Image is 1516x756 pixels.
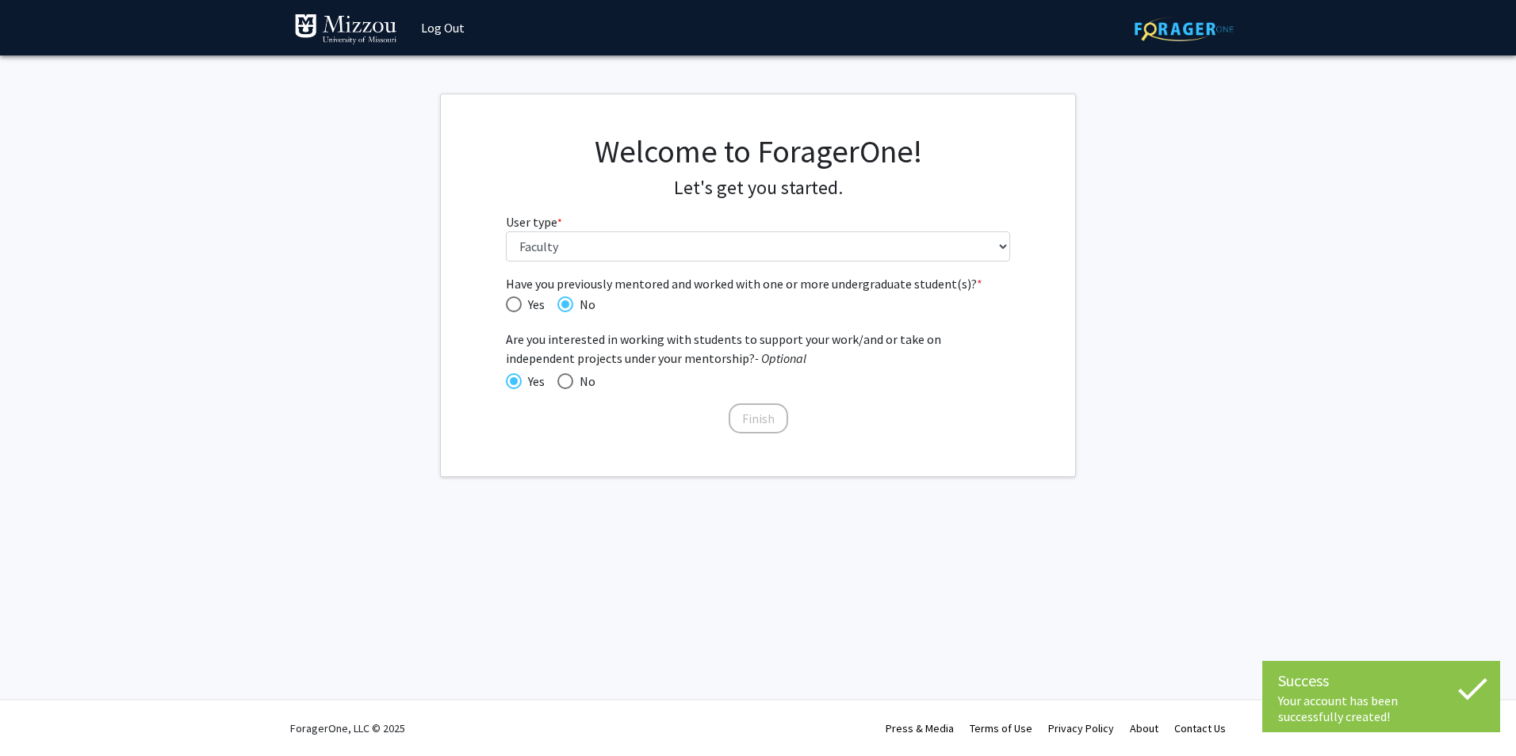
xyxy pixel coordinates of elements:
img: University of Missouri Logo [294,13,397,45]
span: No [573,295,595,314]
label: User type [506,212,562,231]
span: Have you previously mentored and worked with one or more undergraduate student(s)? [506,274,1011,293]
h4: Let's get you started. [506,177,1011,200]
a: Terms of Use [970,721,1032,735]
a: Press & Media [886,721,954,735]
mat-radio-group: Have you previously mentored and worked with one or more undergraduate student(s)? [506,293,1011,314]
span: Yes [522,295,545,314]
div: Success [1278,669,1484,693]
span: Yes [522,372,545,391]
h1: Welcome to ForagerOne! [506,132,1011,170]
span: Are you interested in working with students to support your work/and or take on independent proje... [506,330,1011,368]
span: No [573,372,595,391]
iframe: Chat [12,685,67,744]
a: About [1130,721,1158,735]
img: ForagerOne Logo [1135,17,1234,41]
a: Contact Us [1174,721,1226,735]
div: Your account has been successfully created! [1278,693,1484,724]
i: - Optional [755,350,806,366]
div: ForagerOne, LLC © 2025 [290,701,405,756]
a: Privacy Policy [1048,721,1114,735]
button: Finish [729,403,788,433]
